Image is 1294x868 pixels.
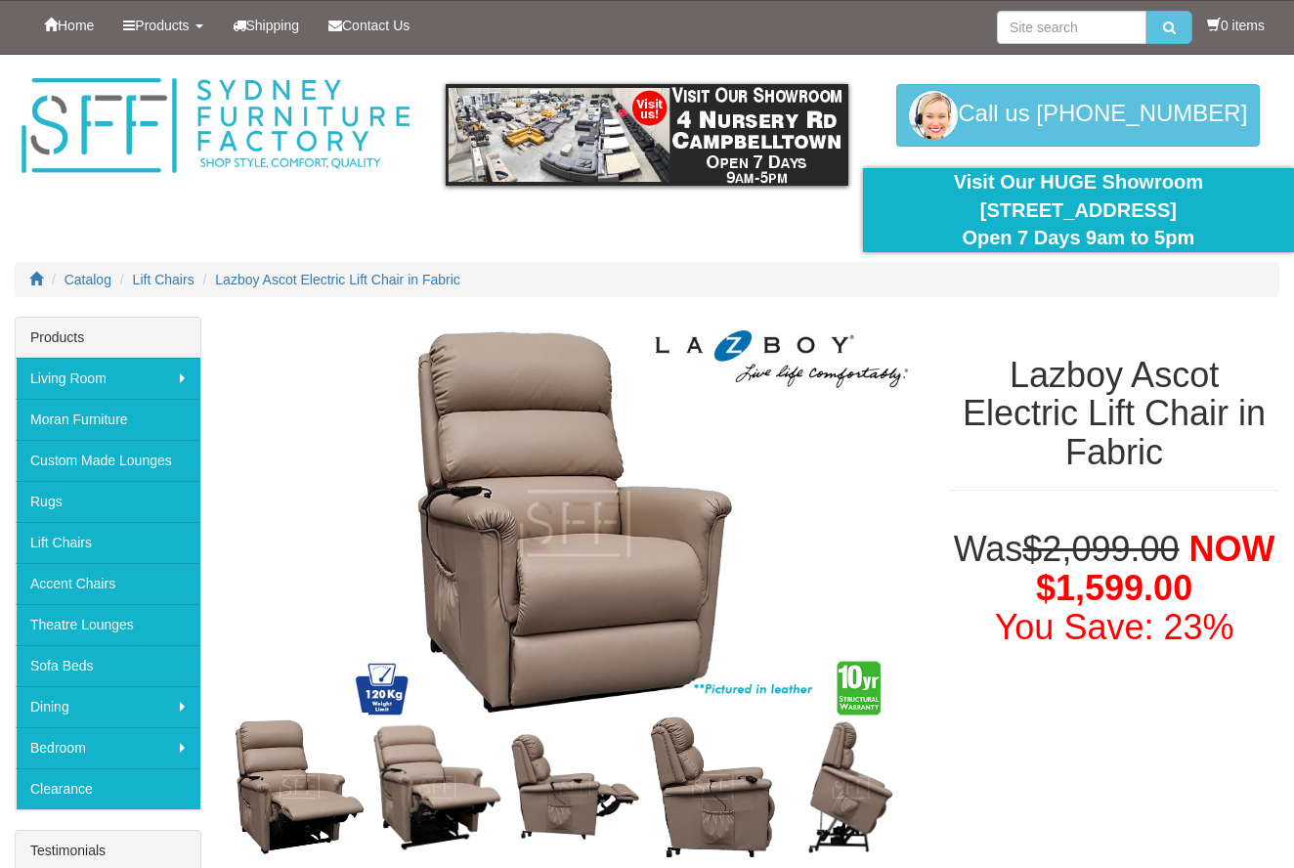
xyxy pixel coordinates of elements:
[215,272,460,287] a: Lazboy Ascot Electric Lift Chair in Fabric
[314,1,424,50] a: Contact Us
[1207,16,1265,35] li: 0 items
[29,1,108,50] a: Home
[15,74,416,178] img: Sydney Furniture Factory
[16,768,200,809] a: Clearance
[16,522,200,563] a: Lift Chairs
[246,18,300,33] span: Shipping
[997,11,1146,44] input: Site search
[1022,529,1179,569] del: $2,099.00
[342,18,410,33] span: Contact Us
[218,1,315,50] a: Shipping
[65,272,111,287] a: Catalog
[16,563,200,604] a: Accent Chairs
[16,358,200,399] a: Living Room
[16,645,200,686] a: Sofa Beds
[16,604,200,645] a: Theatre Lounges
[995,607,1234,647] font: You Save: 23%
[16,727,200,768] a: Bedroom
[16,318,200,358] div: Products
[949,530,1279,646] h1: Was
[135,18,189,33] span: Products
[949,356,1279,472] h1: Lazboy Ascot Electric Lift Chair in Fabric
[16,686,200,727] a: Dining
[16,440,200,481] a: Custom Made Lounges
[108,1,217,50] a: Products
[133,272,194,287] a: Lift Chairs
[58,18,94,33] span: Home
[446,84,847,186] img: showroom.gif
[16,399,200,440] a: Moran Furniture
[16,481,200,522] a: Rugs
[878,168,1279,252] div: Visit Our HUGE Showroom [STREET_ADDRESS] Open 7 Days 9am to 5pm
[1036,529,1275,608] span: NOW $1,599.00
